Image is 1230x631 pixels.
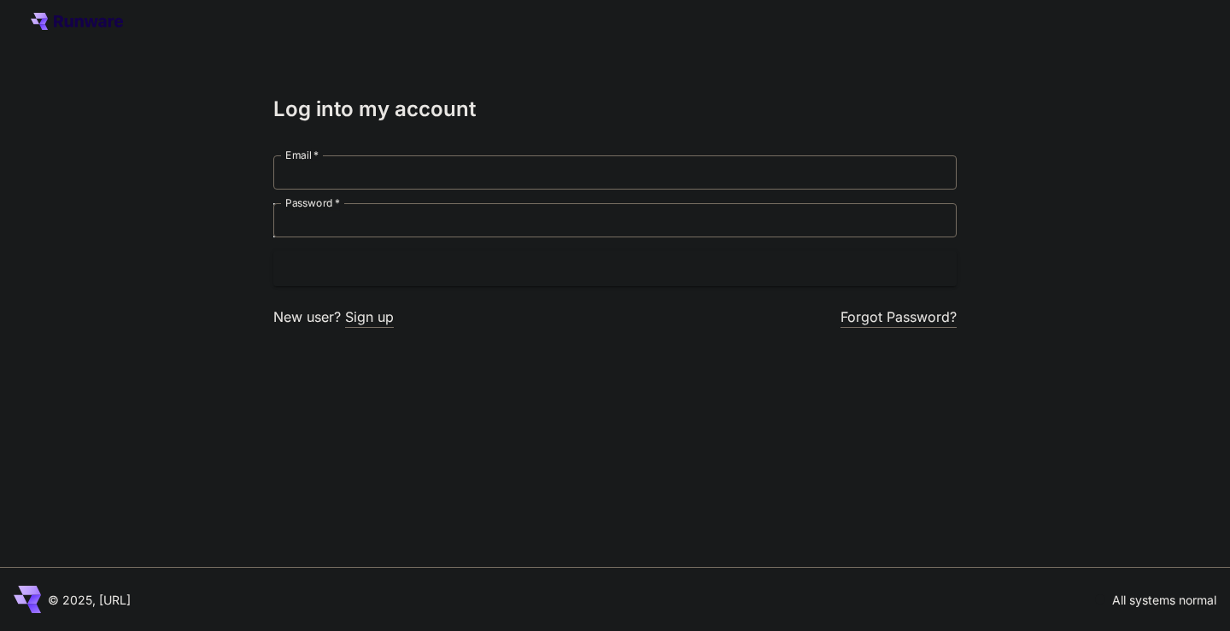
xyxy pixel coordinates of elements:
button: Login [273,251,957,286]
button: Sign up [345,307,394,328]
p: © 2025, [URL] [48,591,131,609]
label: Email [285,148,319,162]
button: Forgot Password? [840,307,957,328]
label: Password [285,196,340,210]
h3: Log into my account [273,97,957,121]
button: toggle password visibility [924,205,955,236]
p: All systems normal [1112,591,1216,609]
p: New user? [273,307,394,328]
